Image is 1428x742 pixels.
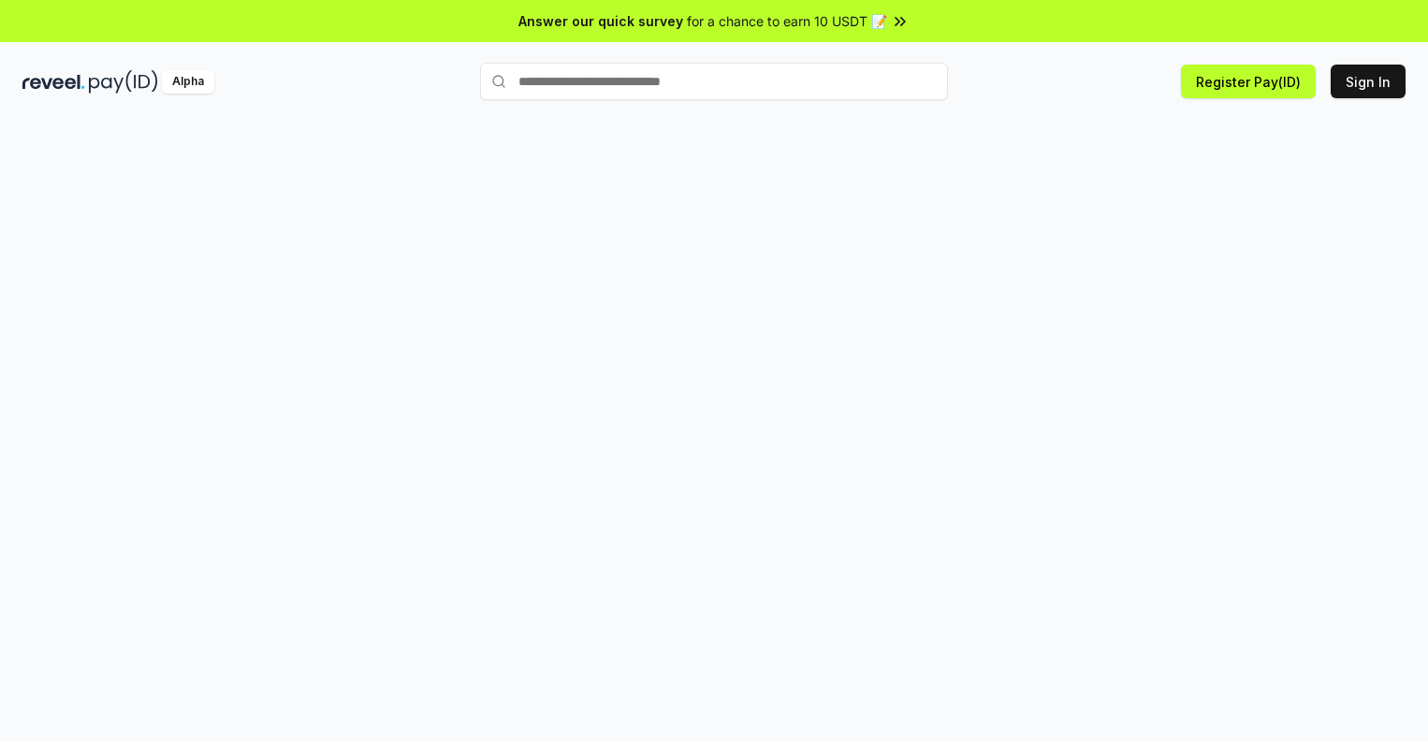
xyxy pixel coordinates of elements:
[22,70,85,94] img: reveel_dark
[518,11,683,31] span: Answer our quick survey
[162,70,214,94] div: Alpha
[1181,65,1316,98] button: Register Pay(ID)
[687,11,887,31] span: for a chance to earn 10 USDT 📝
[1331,65,1406,98] button: Sign In
[89,70,158,94] img: pay_id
